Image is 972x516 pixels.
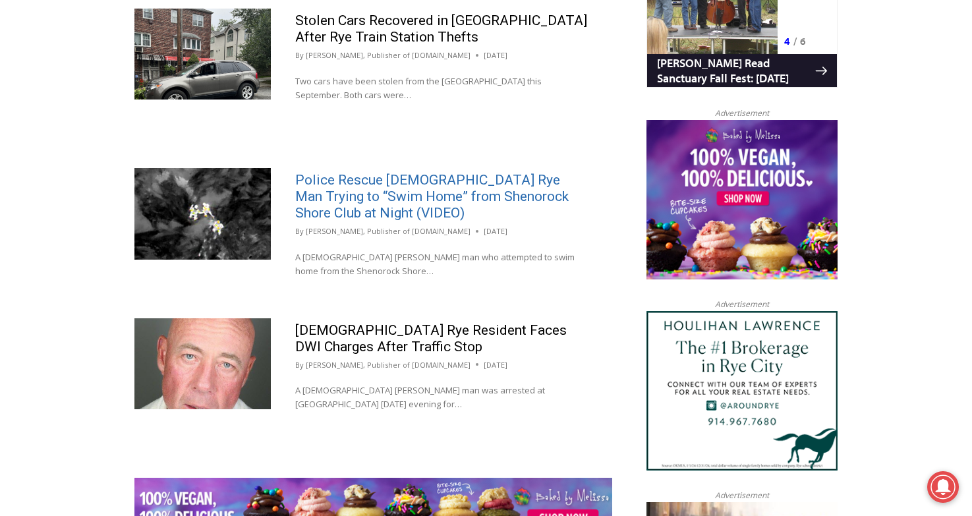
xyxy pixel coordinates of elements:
[317,128,639,164] a: Intern @ [DOMAIN_NAME]
[138,39,176,108] div: Live Music
[147,111,150,125] div: /
[11,132,169,163] h4: [PERSON_NAME] Read Sanctuary Fall Fest: [DATE]
[134,168,271,259] img: (PHOTO: Rye Police rescued 51 year old Rye resident Kenneth Niejadlik after he attempted to "swim...
[134,318,271,409] img: (PHOTO: Rye PD arrested 56 year old Thomas M. Davitt III of Rye on a DWI charge on Friday, August...
[1,131,190,164] a: [PERSON_NAME] Read Sanctuary Fall Fest: [DATE]
[138,111,144,125] div: 4
[646,311,838,471] img: Houlihan Lawrence The #1 Brokerage in Rye City
[154,111,159,125] div: 6
[484,225,507,237] time: [DATE]
[646,120,838,279] img: Baked by Melissa
[702,107,782,119] span: Advertisement
[484,49,507,61] time: [DATE]
[702,489,782,502] span: Advertisement
[702,298,782,310] span: Advertisement
[306,50,471,60] a: [PERSON_NAME], Publisher of [DOMAIN_NAME]
[295,13,587,45] a: Stolen Cars Recovered in [GEOGRAPHIC_DATA] After Rye Train Station Thefts
[134,9,271,100] img: (PHOTO: This Ford Edge was stolen from the Rye Metro North train station on Tuesday, September 9,...
[295,172,569,221] a: Police Rescue [DEMOGRAPHIC_DATA] Rye Man Trying to “Swim Home” from Shenorock Shore Club at Night...
[295,225,304,237] span: By
[295,359,304,371] span: By
[306,226,471,236] a: [PERSON_NAME], Publisher of [DOMAIN_NAME]
[345,131,611,161] span: Intern @ [DOMAIN_NAME]
[295,74,588,102] p: Two cars have been stolen from the [GEOGRAPHIC_DATA] this September. Both cars were…
[333,1,623,128] div: Apply Now <> summer and RHS senior internships available
[295,384,588,411] p: A [DEMOGRAPHIC_DATA] [PERSON_NAME] man was arrested at [GEOGRAPHIC_DATA] [DATE] evening for…
[306,360,471,370] a: [PERSON_NAME], Publisher of [DOMAIN_NAME]
[295,49,304,61] span: By
[295,250,588,278] p: A [DEMOGRAPHIC_DATA] [PERSON_NAME] man who attempted to swim home from the Shenorock Shore…
[484,359,507,371] time: [DATE]
[295,322,567,355] a: [DEMOGRAPHIC_DATA] Rye Resident Faces DWI Charges After Traffic Stop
